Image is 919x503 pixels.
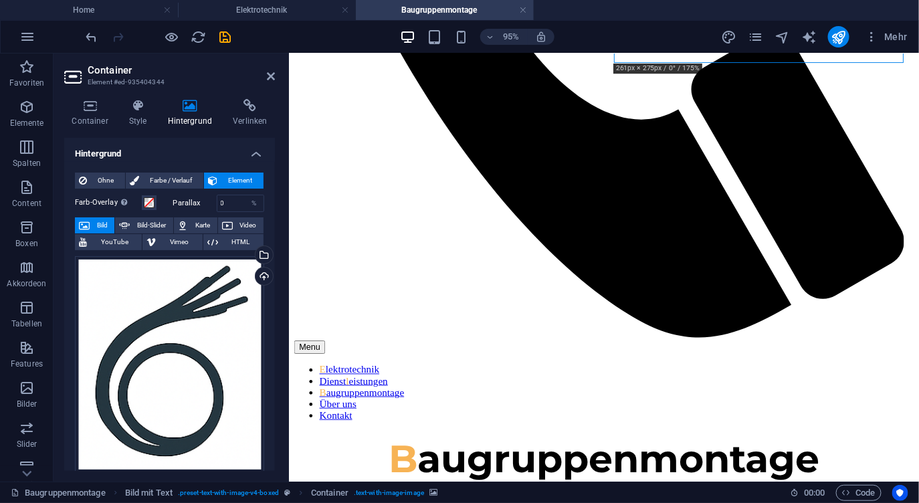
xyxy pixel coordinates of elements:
span: Vimeo [160,234,198,250]
h6: 95% [500,29,522,45]
span: Bild-Slider [134,217,169,233]
a: Klick, um Auswahl aufzuheben. Doppelklick öffnet Seitenverwaltung [11,485,106,501]
span: Klick zum Auswählen. Doppelklick zum Bearbeiten [125,485,173,501]
i: Element verfügt über einen Hintergrund [429,489,437,496]
button: pages [748,29,764,45]
nav: breadcrumb [125,485,437,501]
i: Seiten (Strg+Alt+S) [748,29,763,45]
label: Parallax [173,199,217,207]
button: HTML [203,234,264,250]
span: Ohne [91,173,121,189]
span: Bild [94,217,110,233]
p: Bilder [17,399,37,409]
span: Code [842,485,876,501]
span: YouTube [91,234,138,250]
button: 95% [480,29,528,45]
button: Farbe / Verlauf [126,173,203,189]
button: Bild-Slider [115,217,173,233]
span: Klick zum Auswählen. Doppelklick zum Bearbeiten [311,485,348,501]
span: Karte [193,217,213,233]
button: Video [218,217,264,233]
i: Dieses Element ist ein anpassbares Preset [284,489,290,496]
p: Content [12,198,41,209]
button: Code [836,485,882,501]
span: Video [237,217,260,233]
span: Mehr [865,30,908,43]
p: Favoriten [9,78,44,88]
div: Kabelkonefktion-UKGlnQcMeyhcV9B6IM6FHw.png [75,256,264,474]
h4: Container [64,99,121,127]
p: Akkordeon [7,278,46,289]
button: Mehr [860,26,913,47]
button: Element [204,173,264,189]
i: Bei Größenänderung Zoomstufe automatisch an das gewählte Gerät anpassen. [535,31,547,43]
button: design [721,29,737,45]
h4: Verlinken [225,99,275,127]
i: Veröffentlichen [831,29,846,45]
span: Farbe / Verlauf [143,173,199,189]
button: save [217,29,233,45]
i: Design (Strg+Alt+Y) [721,29,736,45]
p: Features [11,359,43,369]
p: Boxen [15,238,38,249]
h4: Style [121,99,160,127]
button: Bild [75,217,114,233]
span: 00 00 [804,485,825,501]
h4: Hintergrund [64,138,275,162]
i: Rückgängig: Bild ändern (Strg+Z) [84,29,100,45]
span: . preset-text-with-image-v4-boxed [178,485,279,501]
i: AI Writer [801,29,817,45]
span: Element [221,173,260,189]
h4: Baugruppenmontage [356,3,534,17]
p: Tabellen [11,318,42,329]
h6: Session-Zeit [790,485,825,501]
button: undo [84,29,100,45]
button: Vimeo [142,234,202,250]
span: . text-with-image-image [354,485,424,501]
button: Ohne [75,173,125,189]
span: HTML [222,234,260,250]
button: navigator [775,29,791,45]
h4: Hintergrund [160,99,225,127]
label: Farb-Overlay [75,195,142,211]
h2: Container [88,64,275,76]
h4: Elektrotechnik [178,3,356,17]
i: Save (Ctrl+S) [218,29,233,45]
button: YouTube [75,234,142,250]
i: Navigator [775,29,790,45]
h3: Element #ed-935404344 [88,76,248,88]
button: reload [191,29,207,45]
button: Karte [174,217,217,233]
p: Elemente [10,118,44,128]
div: % [245,195,264,211]
p: Slider [17,439,37,449]
button: publish [828,26,849,47]
span: : [813,488,815,498]
button: text_generator [801,29,817,45]
button: Usercentrics [892,485,908,501]
i: Seite neu laden [191,29,207,45]
p: Spalten [13,158,41,169]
